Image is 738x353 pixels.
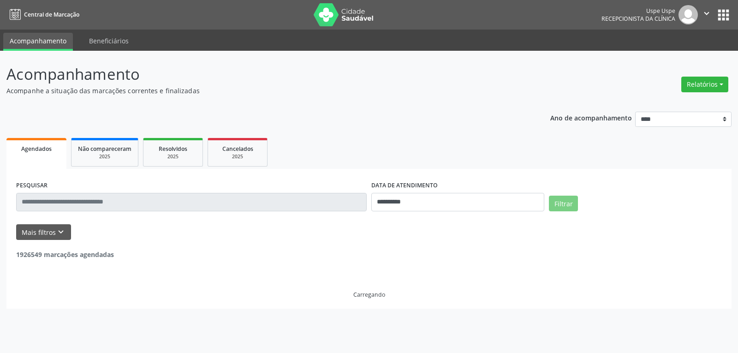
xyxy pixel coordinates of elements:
[6,7,79,22] a: Central de Marcação
[150,153,196,160] div: 2025
[78,145,131,153] span: Não compareceram
[78,153,131,160] div: 2025
[353,291,385,299] div: Carregando
[16,224,71,240] button: Mais filtroskeyboard_arrow_down
[601,15,675,23] span: Recepcionista da clínica
[371,179,438,193] label: DATA DE ATENDIMENTO
[549,196,578,211] button: Filtrar
[698,5,715,24] button: 
[222,145,253,153] span: Cancelados
[16,179,48,193] label: PESQUISAR
[6,63,514,86] p: Acompanhamento
[550,112,632,123] p: Ano de acompanhamento
[681,77,728,92] button: Relatórios
[3,33,73,51] a: Acompanhamento
[16,250,114,259] strong: 1926549 marcações agendadas
[702,8,712,18] i: 
[24,11,79,18] span: Central de Marcação
[56,227,66,237] i: keyboard_arrow_down
[601,7,675,15] div: Uspe Uspe
[678,5,698,24] img: img
[21,145,52,153] span: Agendados
[214,153,261,160] div: 2025
[715,7,732,23] button: apps
[159,145,187,153] span: Resolvidos
[6,86,514,96] p: Acompanhe a situação das marcações correntes e finalizadas
[83,33,135,49] a: Beneficiários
